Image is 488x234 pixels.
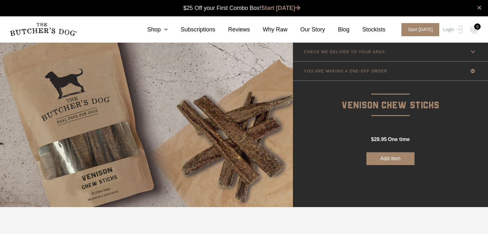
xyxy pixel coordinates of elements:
[401,23,439,36] span: Start [DATE]
[304,69,388,73] p: YOU ARE MAKING A ONE-OFF ORDER
[287,25,325,34] a: Our Story
[134,25,168,34] a: Shop
[374,137,387,142] span: 28.95
[395,23,441,36] a: Start [DATE]
[304,50,385,54] p: CHECK WE DELIVER TO YOUR AREA
[477,4,482,12] a: close
[388,137,410,142] span: one time
[349,25,385,34] a: Stockists
[293,62,488,80] a: YOU ARE MAKING A ONE-OFF ORDER
[215,25,250,34] a: Reviews
[293,81,488,113] p: Venison Chew Sticks
[293,42,488,61] a: CHECK WE DELIVER TO YOUR AREA
[366,152,415,165] button: Add item
[325,25,349,34] a: Blog
[474,23,481,30] div: 0
[441,23,462,36] a: Login
[470,26,478,34] img: TBD_Cart-Empty.png
[261,5,300,11] a: Start [DATE]
[371,137,374,142] span: $
[168,25,215,34] a: Subscriptions
[250,25,287,34] a: Why Raw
